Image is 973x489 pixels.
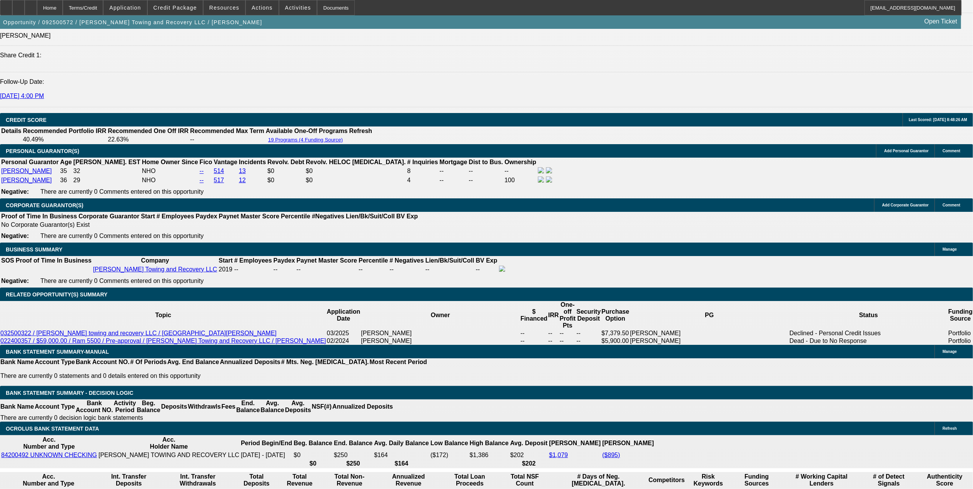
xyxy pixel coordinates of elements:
[281,213,310,220] b: Percentile
[285,5,311,11] span: Activities
[0,338,326,344] a: 022400357 / $59,000.00 / Ram 5500 / Pre-approval / [PERSON_NAME] Towing and Recovery LLC / [PERSO...
[948,329,973,337] td: Portfolio
[548,337,559,345] td: --
[6,349,109,355] span: BANK STATEMENT SUMMARY-MANUAL
[154,5,197,11] span: Credit Package
[274,257,295,264] b: Paydex
[161,399,188,414] th: Deposits
[440,473,500,487] th: Total Loan Proceeds
[235,473,278,487] th: Total Deposits
[504,167,537,175] td: --
[359,257,388,264] b: Percentile
[136,399,160,414] th: Beg. Balance
[374,451,429,459] td: $164
[1,473,97,487] th: Acc. Number and Type
[476,257,497,264] b: BV Exp
[34,399,75,414] th: Account Type
[548,301,559,329] th: IRR
[113,399,137,414] th: Activity Period
[430,436,469,451] th: Low Balance
[349,127,373,135] th: Refresh
[6,291,107,298] span: RELATED OPPORTUNITY(S) SUMMARY
[98,436,240,451] th: Acc. Holder Name
[312,213,345,220] b: #Negatives
[200,159,212,165] b: Fico
[439,176,468,185] td: --
[439,167,468,175] td: --
[142,159,198,165] b: Home Owner Since
[559,301,576,329] th: One-off Profit Pts
[6,246,62,253] span: BUSINESS SUMMARY
[267,167,305,175] td: $0
[219,358,280,366] th: Annualized Deposits
[22,127,107,135] th: Recommended Portfolio IRR
[948,337,973,345] td: Portfolio
[285,399,312,414] th: Avg. Deposits
[130,358,167,366] th: # Of Periods
[157,213,194,220] b: # Employees
[630,337,789,345] td: [PERSON_NAME]
[141,213,155,220] b: Start
[252,5,273,11] span: Actions
[239,159,266,165] b: Incidents
[630,301,789,329] th: PG
[789,329,948,337] td: Declined - Personal Credit Issues
[469,176,504,185] td: --
[103,0,147,15] button: Application
[214,159,237,165] b: Vantage
[943,203,960,207] span: Comment
[630,329,789,337] td: [PERSON_NAME]
[576,329,601,337] td: --
[200,177,204,183] a: --
[167,358,220,366] th: Avg. End Balance
[789,337,948,345] td: Dead - Due to No Response
[6,202,83,208] span: CORPORATE GUARANTOR(S)
[279,473,321,487] th: Total Revenue
[326,329,360,337] td: 03/2025
[97,473,160,487] th: Int. Transfer Deposits
[240,451,292,459] td: [DATE] - [DATE]
[943,349,957,354] span: Manage
[60,159,72,165] b: Age
[469,159,503,165] b: Dist to Bus.
[200,168,204,174] a: --
[943,247,957,251] span: Manage
[576,301,601,329] th: Security Deposit
[789,301,948,329] th: Status
[332,399,393,414] th: Annualized Deposits
[538,176,544,183] img: facebook-icon.png
[407,176,438,185] td: 4
[917,473,972,487] th: Authenticity Score
[305,176,406,185] td: $0
[504,159,536,165] b: Ownership
[943,149,960,153] span: Comment
[239,168,246,174] a: 13
[425,265,475,274] td: --
[576,337,601,345] td: --
[306,159,406,165] b: Revolv. HELOC [MEDICAL_DATA].
[93,266,217,273] a: [PERSON_NAME] Towing and Recovery LLC
[1,177,52,183] a: [PERSON_NAME]
[22,136,107,143] td: 40.49%
[209,5,239,11] span: Resources
[510,451,548,459] td: $202
[78,213,139,220] b: Corporate Guarantor
[293,436,332,451] th: Beg. Balance
[559,337,576,345] td: --
[601,337,630,345] td: $5,900.00
[469,436,509,451] th: High Balance
[6,390,134,396] span: Bank Statement Summary - Decision Logic
[3,19,262,25] span: Opportunity / 092500572 / [PERSON_NAME] Towing and Recovery LLC / [PERSON_NAME]
[293,460,332,467] th: $0
[549,436,601,451] th: [PERSON_NAME]
[234,266,239,273] span: --
[499,266,505,272] img: facebook-icon.png
[602,452,620,458] a: ($895)
[1,257,15,264] th: SOS
[281,358,369,366] th: # Mts. Neg. [MEDICAL_DATA].
[219,213,279,220] b: Paynet Master Score
[40,278,204,284] span: There are currently 0 Comments entered on this opportunity
[1,168,52,174] a: [PERSON_NAME]
[1,127,22,135] th: Details
[0,373,427,379] p: There are currently 0 statements and 0 details entered on this opportunity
